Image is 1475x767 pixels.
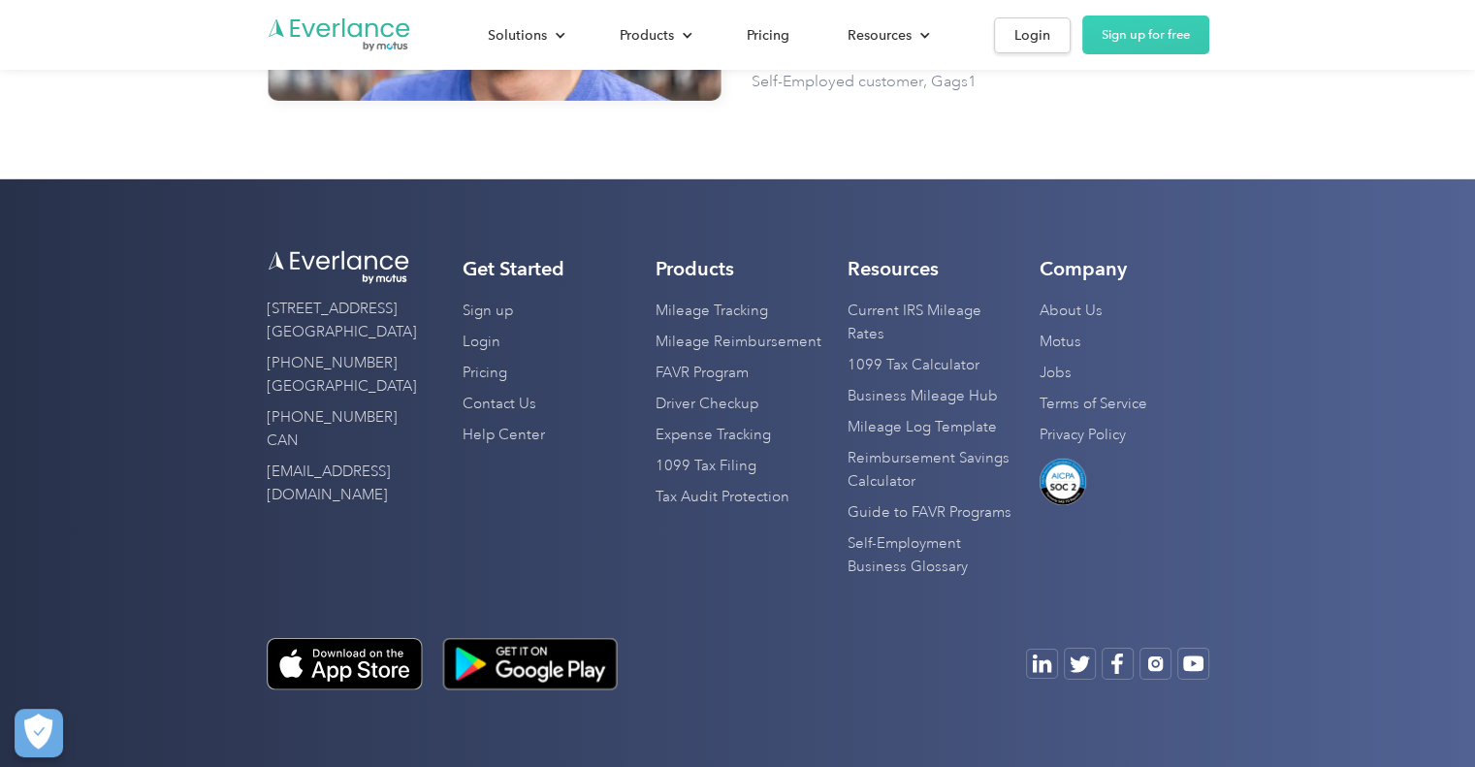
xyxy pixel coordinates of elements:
div: Solutions [468,18,581,52]
a: [STREET_ADDRESS][GEOGRAPHIC_DATA] [267,294,417,348]
a: Open Facebook [1102,648,1134,680]
h4: Get Started [463,257,564,280]
a: [PHONE_NUMBER] CAN [267,402,412,457]
a: Open Instagram [1139,648,1171,680]
a: Terms of Service [1040,389,1147,420]
a: FAVR Program [655,358,748,389]
button: Cookies Settings [15,709,63,757]
a: [EMAIL_ADDRESS][DOMAIN_NAME] [267,457,412,511]
a: Login [994,17,1071,53]
a: Self-Employment Business Glossary [848,528,1017,583]
a: Go to homepage [267,16,412,53]
a: Help Center [463,420,545,451]
p: Self-Employed customer, Gags1 [751,68,976,95]
a: 1099 Tax Calculator [848,350,979,381]
a: Mileage Log Template [848,412,997,443]
a: Privacy Policy [1040,420,1126,451]
a: Current IRS Mileage Rates [848,296,1017,350]
a: Open Youtube [1026,649,1058,679]
a: Reimbursement Savings Calculator [848,443,1017,497]
a: Tax Audit Protection [655,482,788,513]
a: Login [463,327,500,358]
div: Products [620,23,674,48]
a: Open Youtube [1177,648,1209,680]
a: Open Twitter [1064,648,1096,680]
a: Driver Checkup [655,389,757,420]
a: Expense Tracking [655,420,770,451]
div: Resources [828,18,946,52]
a: 1099 Tax Filing [655,451,755,482]
a: Motus [1040,327,1081,358]
div: Pricing [747,23,789,48]
a: [PHONE_NUMBER] [GEOGRAPHIC_DATA] [267,348,417,402]
a: Contact Us [463,389,536,420]
h4: Products [655,257,733,280]
h4: Resources [848,257,939,280]
img: Everlance logo white [267,249,412,286]
a: Sign up [463,296,513,327]
a: About Us [1040,296,1103,327]
h4: Company [1040,257,1127,280]
a: Mileage Reimbursement [655,327,820,358]
a: Business Mileage Hub [848,381,998,412]
a: Sign up for free [1082,16,1209,54]
div: Solutions [488,23,547,48]
div: Resources [848,23,912,48]
div: Products [600,18,708,52]
a: Jobs [1040,358,1072,389]
div: Login [1014,23,1050,48]
a: Pricing [727,18,809,52]
a: Guide to FAVR Programs [848,497,1011,528]
a: Mileage Tracking [655,296,767,327]
a: Pricing [463,358,507,389]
